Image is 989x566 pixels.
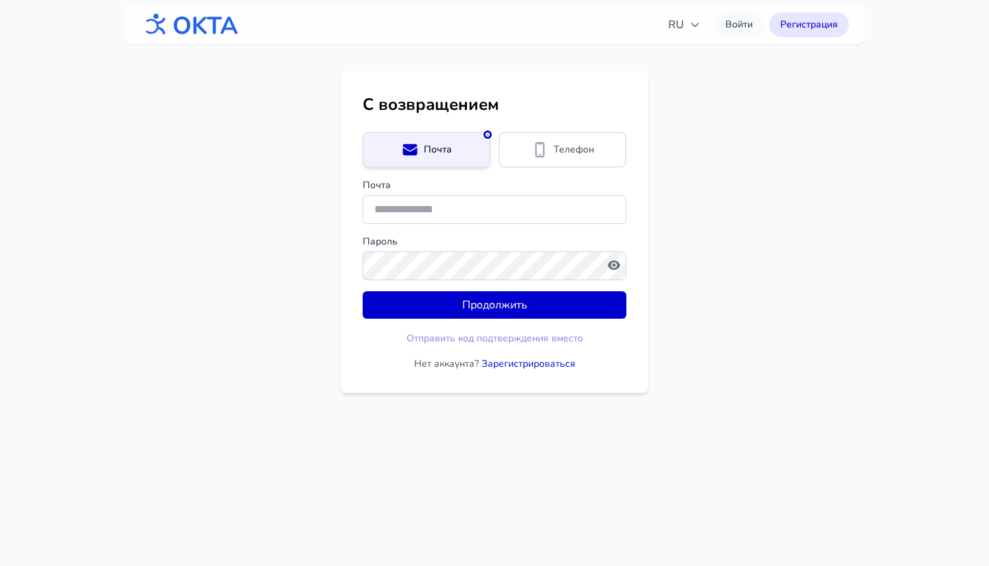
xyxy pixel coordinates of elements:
[668,16,701,33] span: RU
[363,93,626,115] h1: С возвращением
[769,12,849,37] a: Регистрация
[363,357,626,371] p: Нет аккаунта?
[363,235,626,249] label: Пароль
[363,291,626,319] button: Продолжить
[481,357,576,370] a: Зарегистрироваться
[714,12,764,37] a: Войти
[363,179,626,192] label: Почта
[424,143,452,157] span: Почта
[660,11,709,38] button: RU
[407,332,583,346] button: Отправить код подтверждения вместо
[554,143,594,157] span: Телефон
[140,7,239,43] img: OKTA logo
